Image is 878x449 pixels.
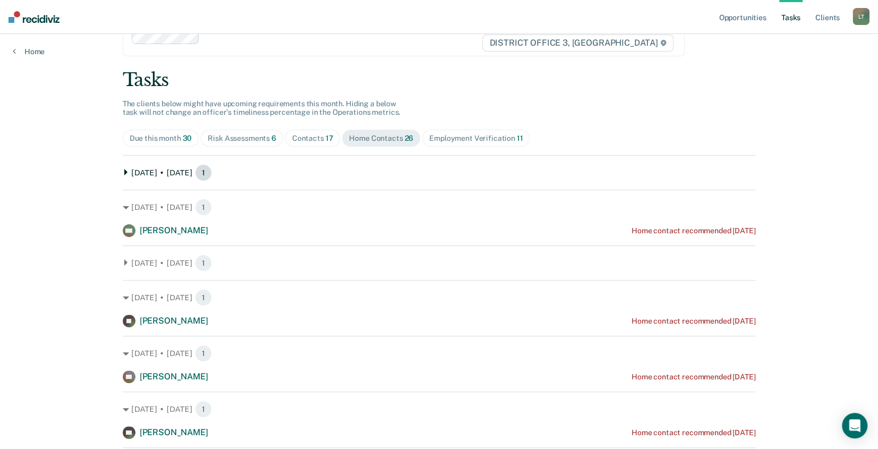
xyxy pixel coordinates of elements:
div: Due this month [130,134,192,143]
div: Risk Assessments [208,134,276,143]
span: 26 [404,134,413,142]
span: [PERSON_NAME] [140,316,208,326]
span: [PERSON_NAME] [140,371,208,382]
div: Home contact recommended [DATE] [632,428,756,437]
div: [DATE] • [DATE] 1 [123,164,756,181]
div: Home contact recommended [DATE] [632,372,756,382]
span: 17 [326,134,334,142]
div: Tasks [123,69,756,91]
span: 1 [195,164,212,181]
span: [PERSON_NAME] [140,225,208,235]
div: Home Contacts [349,134,413,143]
span: 11 [517,134,523,142]
div: Home contact recommended [DATE] [632,317,756,326]
div: Employment Verification [429,134,523,143]
div: Contacts [292,134,334,143]
div: [DATE] • [DATE] 1 [123,345,756,362]
div: [DATE] • [DATE] 1 [123,401,756,418]
span: [PERSON_NAME] [140,427,208,437]
div: [DATE] • [DATE] 1 [123,199,756,216]
span: 6 [271,134,276,142]
span: The clients below might have upcoming requirements this month. Hiding a below task will not chang... [123,99,400,117]
span: 30 [183,134,192,142]
button: LT [853,8,870,25]
span: DISTRICT OFFICE 3, [GEOGRAPHIC_DATA] [482,35,673,52]
div: [DATE] • [DATE] 1 [123,255,756,272]
img: Recidiviz [8,11,59,23]
span: 1 [195,345,212,362]
div: Open Intercom Messenger [842,413,867,438]
span: 1 [195,289,212,306]
span: 1 [195,255,212,272]
div: L T [853,8,870,25]
span: 1 [195,199,212,216]
div: [DATE] • [DATE] 1 [123,289,756,306]
div: Home contact recommended [DATE] [632,226,756,235]
a: Home [13,47,45,56]
span: 1 [195,401,212,418]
